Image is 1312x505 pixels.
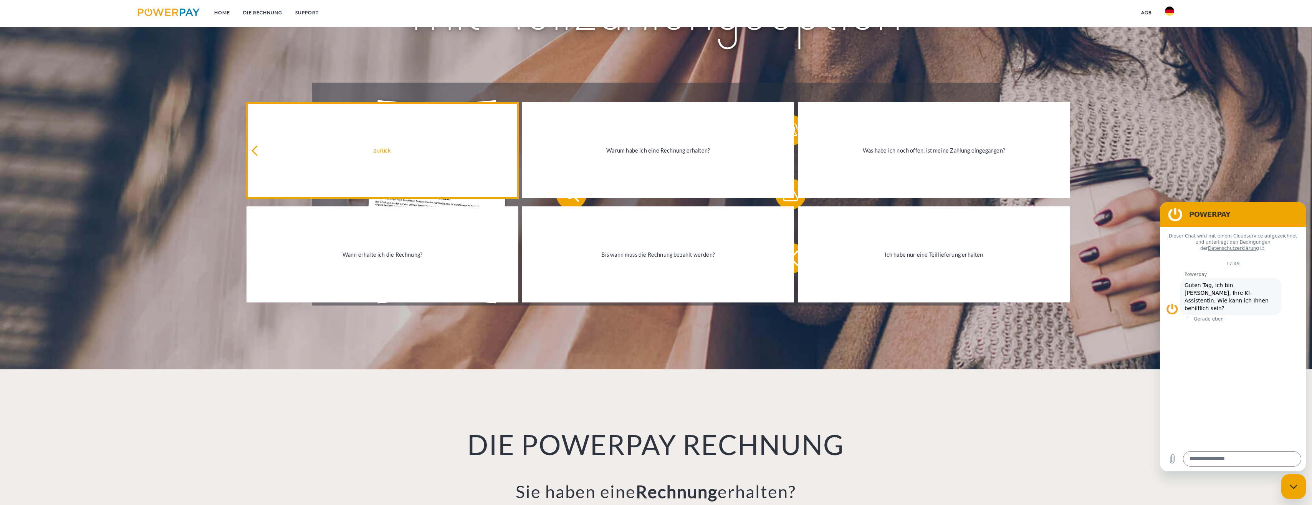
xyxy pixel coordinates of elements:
[527,249,789,260] div: Bis wann muss die Rechnung bezahlt werden?
[1135,6,1158,20] a: agb
[802,249,1065,260] div: Ich habe nur eine Teillieferung erhalten
[237,6,289,20] a: DIE RECHNUNG
[251,145,514,155] div: zurück
[208,6,237,20] a: Home
[1281,474,1306,499] iframe: Schaltfläche zum Öffnen des Messaging-Fensters; Konversation läuft
[802,145,1065,155] div: Was habe ich noch offen, ist meine Zahlung eingegangen?
[138,8,200,16] img: logo-powerpay.svg
[387,481,925,502] h3: Sie haben eine erhalten?
[798,102,1070,198] a: Was habe ich noch offen, ist meine Zahlung eingegangen?
[289,6,325,20] a: SUPPORT
[636,481,718,502] b: Rechnung
[1165,7,1174,16] img: de
[251,249,514,260] div: Wann erhalte ich die Rechnung?
[387,427,925,462] h1: DIE POWERPAY RECHNUNG
[1160,202,1306,471] iframe: Messaging-Fenster
[527,145,789,155] div: Warum habe ich eine Rechnung erhalten?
